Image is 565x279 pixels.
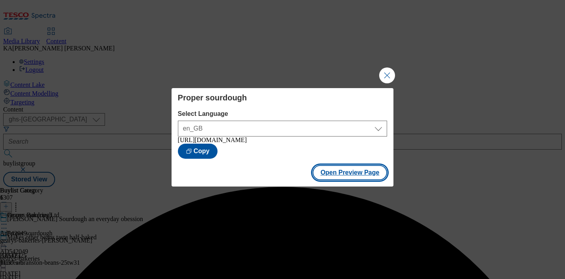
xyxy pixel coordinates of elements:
h4: Proper sourdough [178,93,387,102]
label: Select Language [178,110,387,117]
div: Modal [172,88,394,187]
div: [URL][DOMAIN_NAME] [178,137,387,144]
button: Copy [178,144,218,159]
button: Close Modal [379,67,395,83]
button: Open Preview Page [313,165,387,180]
